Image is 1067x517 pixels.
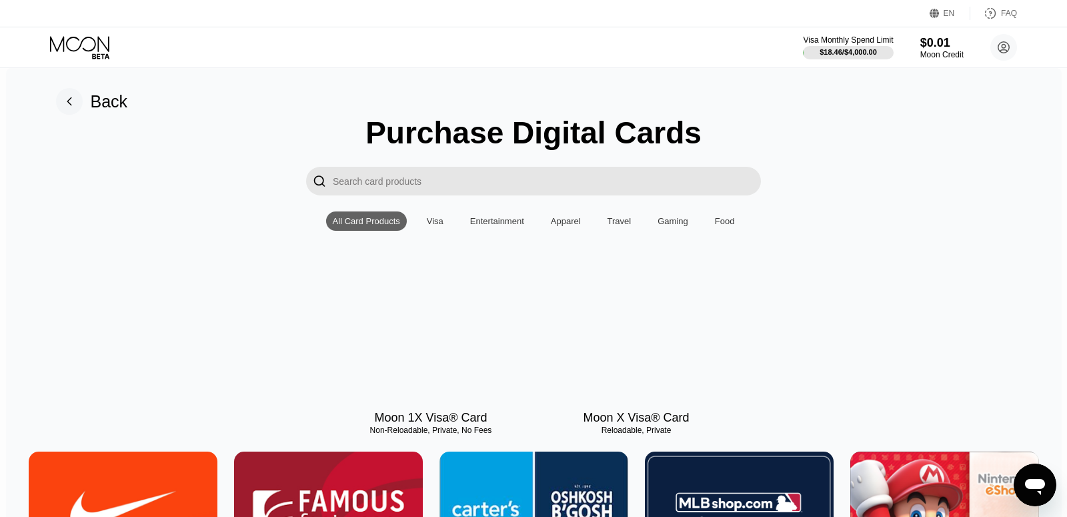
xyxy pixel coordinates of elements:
[803,35,893,59] div: Visa Monthly Spend Limit$18.46/$4,000.00
[365,115,702,151] div: Purchase Digital Cards
[820,48,877,56] div: $18.46 / $4,000.00
[601,211,638,231] div: Travel
[427,216,443,226] div: Visa
[1001,9,1017,18] div: FAQ
[803,35,893,45] div: Visa Monthly Spend Limit
[583,411,689,425] div: Moon X Visa® Card
[708,211,742,231] div: Food
[463,211,531,231] div: Entertainment
[920,50,964,59] div: Moon Credit
[608,216,632,226] div: Travel
[1014,464,1056,506] iframe: Button to launch messaging window
[420,211,450,231] div: Visa
[542,426,731,435] div: Reloadable, Private
[306,167,333,195] div: 
[970,7,1017,20] div: FAQ
[56,88,128,115] div: Back
[944,9,955,18] div: EN
[920,36,964,50] div: $0.01
[374,411,487,425] div: Moon 1X Visa® Card
[715,216,735,226] div: Food
[313,173,326,189] div: 
[333,216,400,226] div: All Card Products
[333,167,761,195] input: Search card products
[658,216,688,226] div: Gaming
[920,36,964,59] div: $0.01Moon Credit
[337,426,525,435] div: Non-Reloadable, Private, No Fees
[91,92,128,111] div: Back
[930,7,970,20] div: EN
[651,211,695,231] div: Gaming
[544,211,588,231] div: Apparel
[551,216,581,226] div: Apparel
[470,216,524,226] div: Entertainment
[326,211,407,231] div: All Card Products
